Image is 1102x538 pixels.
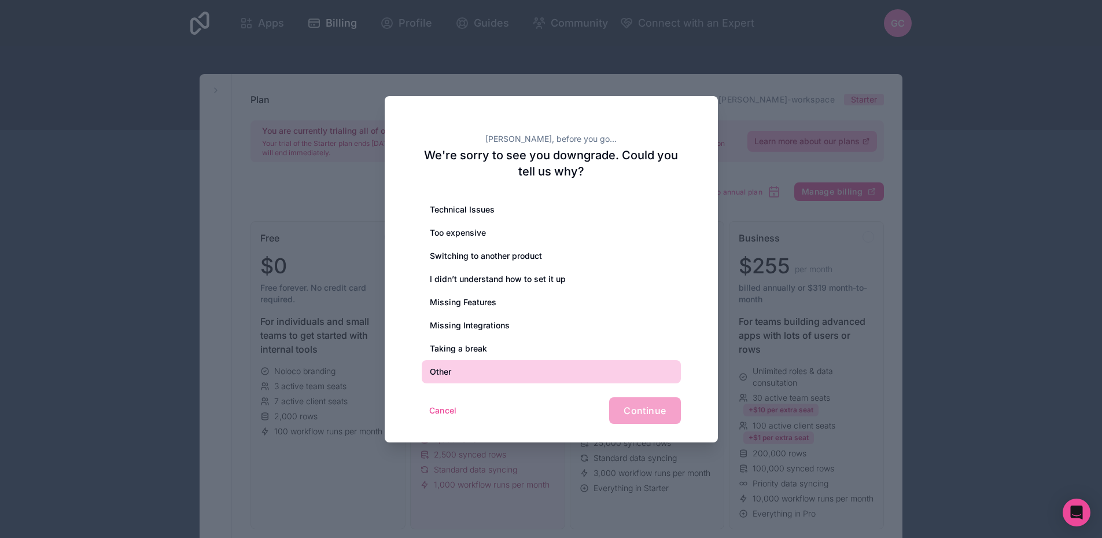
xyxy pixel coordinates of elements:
div: Technical Issues [422,198,681,221]
div: Too expensive [422,221,681,244]
div: Missing Features [422,291,681,314]
div: Missing Integrations [422,314,681,337]
button: Cancel [422,401,465,420]
div: Switching to another product [422,244,681,268]
div: Open Intercom Messenger [1063,499,1090,526]
h2: We're sorry to see you downgrade. Could you tell us why? [422,147,681,180]
h2: [PERSON_NAME], before you go... [422,133,681,145]
div: Other [422,360,681,383]
div: Taking a break [422,337,681,360]
div: I didn’t understand how to set it up [422,268,681,291]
